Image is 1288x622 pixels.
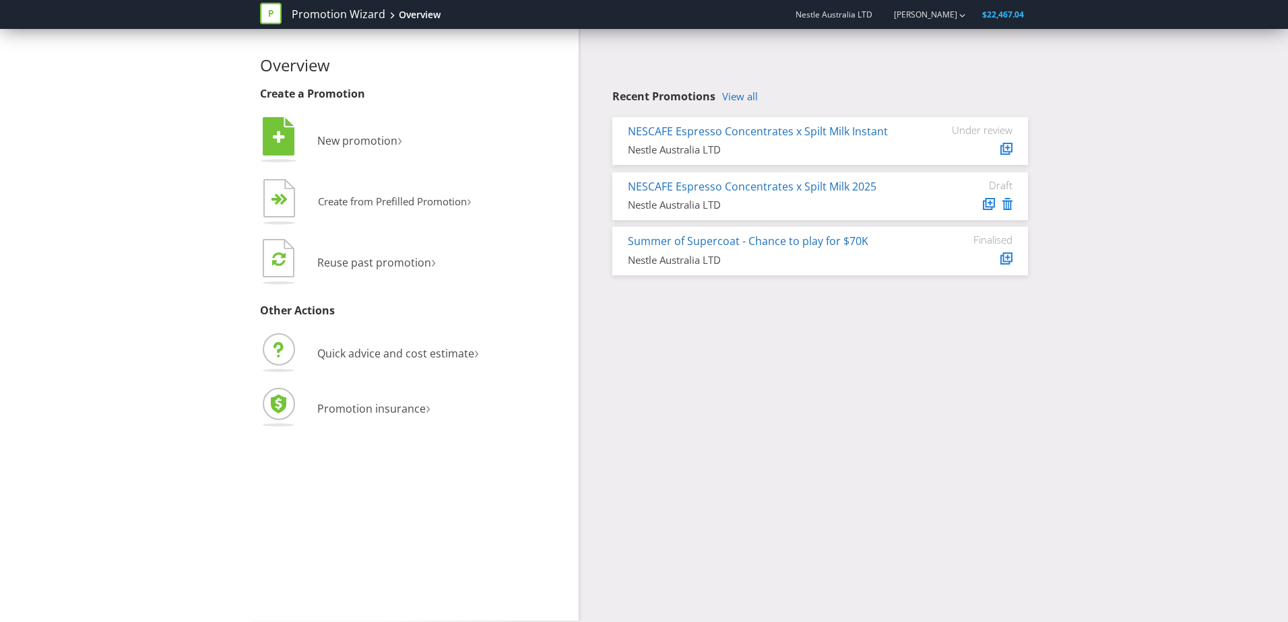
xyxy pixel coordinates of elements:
[317,346,474,361] span: Quick advice and cost estimate
[317,255,431,270] span: Reuse past promotion
[280,193,288,206] tspan: 
[431,250,436,272] span: ›
[880,9,957,20] a: [PERSON_NAME]
[260,401,430,416] a: Promotion insurance›
[260,305,569,317] h3: Other Actions
[397,128,402,150] span: ›
[260,346,479,361] a: Quick advice and cost estimate›
[317,133,397,148] span: New promotion
[399,8,441,22] div: Overview
[796,9,872,20] span: Nestle Australia LTD
[272,251,286,267] tspan: 
[260,57,569,74] h2: Overview
[317,401,426,416] span: Promotion insurance
[628,234,868,248] a: Summer of Supercoat - Chance to play for $70K
[628,179,876,194] a: NESCAFE Espresso Concentrates x Spilt Milk 2025
[722,91,758,102] a: View all
[474,341,479,363] span: ›
[467,190,472,211] span: ›
[318,195,467,208] span: Create from Prefilled Promotion
[932,234,1012,246] div: Finalised
[628,253,911,267] div: Nestle Australia LTD
[932,179,1012,191] div: Draft
[260,88,569,100] h3: Create a Promotion
[273,130,285,145] tspan: 
[260,176,472,230] button: Create from Prefilled Promotion›
[292,7,385,22] a: Promotion Wizard
[628,143,911,157] div: Nestle Australia LTD
[612,89,715,104] span: Recent Promotions
[628,124,888,139] a: NESCAFE Espresso Concentrates x Spilt Milk Instant
[932,124,1012,136] div: Under review
[628,198,911,212] div: Nestle Australia LTD
[426,396,430,418] span: ›
[982,9,1024,20] span: $22,467.04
